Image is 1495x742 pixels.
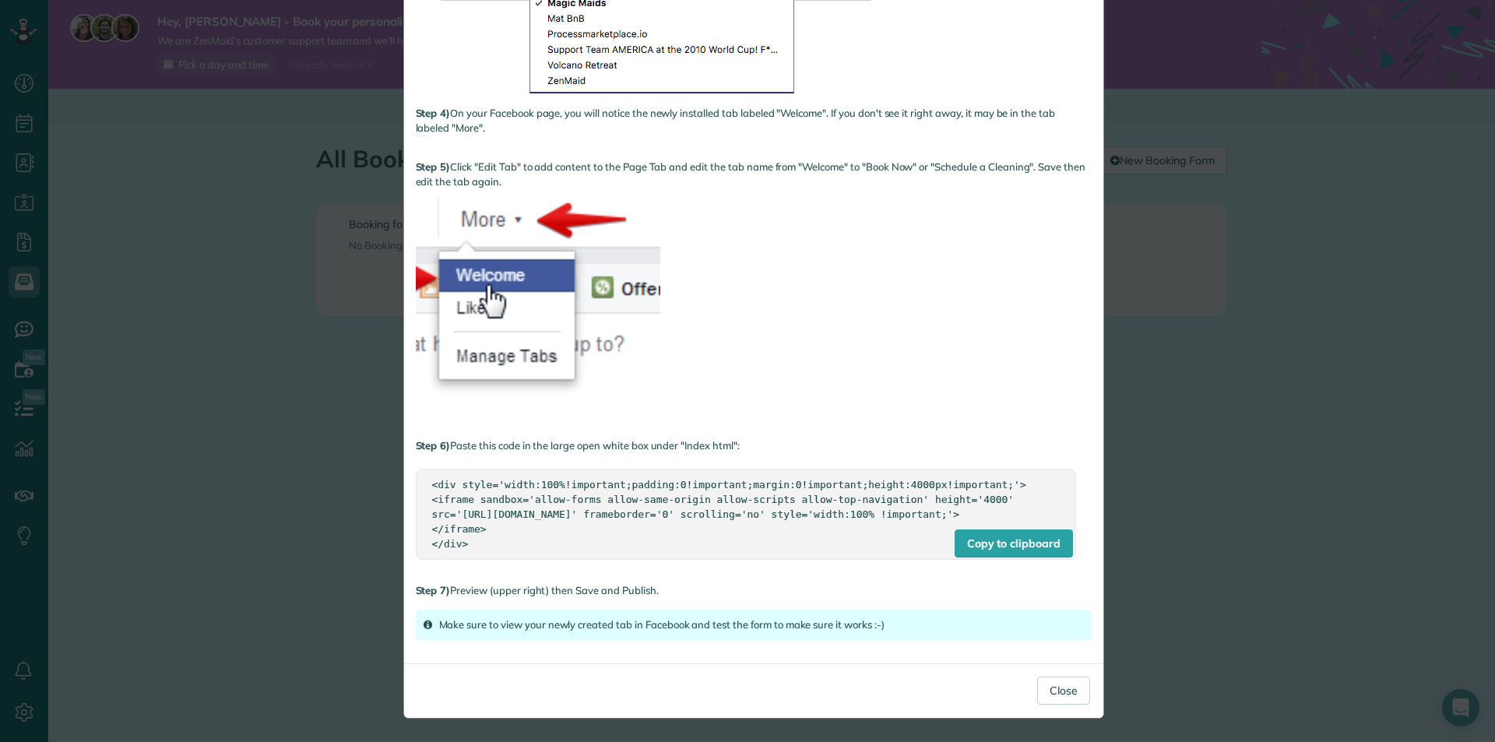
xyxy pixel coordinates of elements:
strong: Step 5) [416,160,451,173]
div: Make sure to view your newly created tab in Facebook and test the form to make sure it works :-) [416,610,1092,640]
p: On your Facebook page, you will notice the newly installed tab labeled "Welcome". If you don't se... [416,106,1092,135]
p: Preview (upper right) then Save and Publish. [416,583,1092,598]
strong: Step 6) [416,439,451,452]
strong: Step 7) [416,584,451,596]
strong: Step 4) [416,107,451,119]
button: Close [1037,677,1090,705]
p: Click "Edit Tab" to add content to the Page Tab and edit the tab name from "Welcome" to "Book Now... [416,160,1092,189]
div: <div style='width:100%!important;padding:0!important;margin:0!important;height:4000px!important;'... [432,477,1060,551]
p: Paste this code in the large open white box under "Index html": [416,438,1092,453]
div: Copy to clipboard [955,529,1073,557]
img: facebook-install-image3-ce110b7cf6107bc5f4cb521e7e5c510158bec6d539fe61d4716746c4d50db270.png [416,197,726,415]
